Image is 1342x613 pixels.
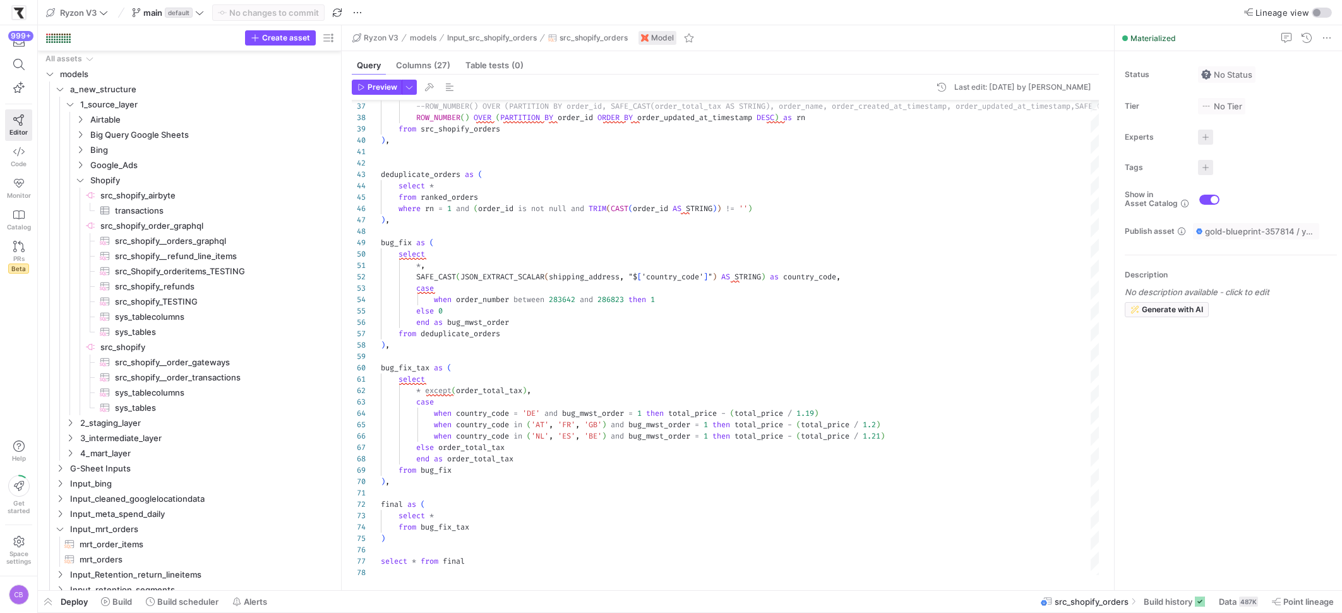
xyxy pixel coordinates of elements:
span: BY [624,112,633,123]
div: 63 [352,396,366,408]
button: No tierNo Tier [1198,98,1245,114]
div: 487K [1239,597,1258,607]
span: as [783,112,792,123]
a: src_shopify__order_gateways​​​​​​​​​ [43,355,336,370]
span: CAST [611,203,628,214]
span: ) [465,112,469,123]
span: order_updated_at_timestamp [637,112,752,123]
span: Input_src_shopify_orders [447,33,537,42]
div: Press SPACE to select this row. [43,355,336,370]
span: gold-blueprint-357814 / y42_Ryzon_V3_main / src_shopify_orders [1205,226,1316,236]
button: No statusNo Status [1198,66,1255,83]
span: ( [478,169,482,179]
div: 39 [352,123,366,135]
span: PRs [13,255,25,262]
span: 1 [637,408,642,418]
span: ( [447,363,452,373]
span: bug_mwst_order [562,408,624,418]
span: Tags [1125,163,1188,172]
button: Getstarted [5,470,32,519]
button: Preview [352,80,402,95]
button: Input_src_shopify_orders [444,30,540,46]
div: 41 [352,146,366,157]
span: ) [381,135,385,145]
div: Press SPACE to select this row. [43,309,336,324]
div: 49 [352,237,366,248]
button: Build [95,591,138,612]
span: sys_tables​​​​​​​​​ [115,401,321,415]
div: 45 [352,191,366,203]
span: sys_tablecolumns​​​​​​​​​ [115,385,321,400]
span: order_number [456,294,509,305]
span: select [398,249,425,259]
span: created_at_timestamp, order_updated_at_timestamp, [858,101,1075,111]
a: src_shopify__refund_line_items​​​​​​​​​ [43,248,336,264]
span: Alerts [244,597,267,607]
span: Space settings [6,550,31,565]
span: Lineage view [1255,8,1309,18]
div: Press SPACE to select this row. [43,294,336,309]
span: [ [637,272,642,282]
button: Ryzon V3 [349,30,402,46]
span: src_shopify__refund_line_items​​​​​​​​​ [115,249,321,264]
span: Airtable [90,112,334,127]
span: select [398,374,425,384]
a: mrt_orders​​​​​​​​​​ [43,552,336,567]
span: Columns [396,61,450,70]
span: = [628,408,633,418]
span: 0 [438,306,443,316]
div: Press SPACE to select this row. [43,97,336,112]
span: models [410,33,436,42]
span: null [549,203,566,214]
span: 3_intermediate_layer [80,431,334,446]
span: Input_mrt_orders [70,522,334,537]
div: 43 [352,169,366,180]
div: All assets [45,54,82,63]
a: src_shopify_order_graphql​​​​​​​​ [43,218,336,233]
div: Press SPACE to select this row. [43,264,336,279]
span: Query [357,61,381,70]
span: ( [456,272,460,282]
span: Experts [1125,133,1188,142]
span: src_shopify_refunds​​​​​​​​​ [115,279,321,294]
span: ( [606,203,611,214]
a: Catalog [5,204,32,236]
span: Tier [1125,102,1188,111]
span: case [416,397,434,407]
button: src_shopify_orders [545,30,631,46]
span: STRING [686,203,712,214]
span: ) [761,272,765,282]
img: https://storage.googleapis.com/y42-prod-data-exchange/images/sBsRsYb6BHzNxH9w4w8ylRuridc3cmH4JEFn... [13,6,25,19]
button: gold-blueprint-357814 / y42_Ryzon_V3_main / src_shopify_orders [1193,223,1319,240]
span: Code [11,160,27,167]
span: Ryzon V3 [364,33,398,42]
div: 46 [352,203,366,214]
span: , [385,215,390,225]
span: order_id [478,203,513,214]
span: AS [673,203,681,214]
span: rn [425,203,434,214]
span: models [60,67,334,82]
div: 47 [352,214,366,226]
button: Generate with AI [1125,302,1209,317]
span: ( [429,238,434,248]
span: ) [717,203,721,214]
div: Press SPACE to select this row. [43,142,336,157]
span: Materialized [1130,33,1176,43]
span: Build scheduler [157,597,219,607]
span: ) [381,340,385,350]
span: , [527,385,531,396]
span: G-Sheet Inputs [70,461,334,476]
a: Spacesettings [5,530,32,571]
span: '' [739,203,748,214]
div: Press SPACE to select this row. [43,203,336,218]
span: ( [628,203,633,214]
span: Input_bing [70,476,334,491]
span: ( [460,112,465,123]
button: 999+ [5,30,32,53]
span: ) [712,272,717,282]
div: 57 [352,328,366,339]
div: Press SPACE to select this row. [43,233,336,248]
span: 283642 [549,294,575,305]
span: = [513,408,518,418]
